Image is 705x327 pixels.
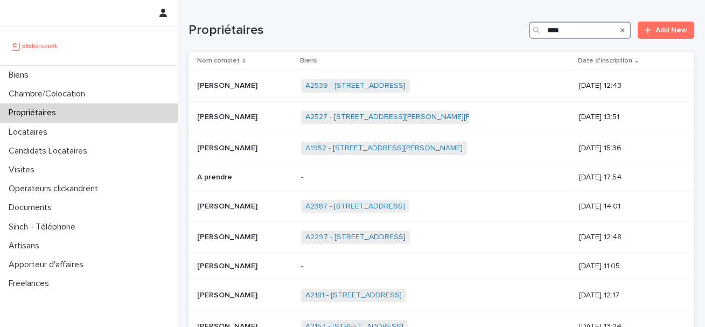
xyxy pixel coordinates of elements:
p: Chambre/Colocation [4,89,94,99]
p: [PERSON_NAME] [197,110,260,122]
tr: [PERSON_NAME][PERSON_NAME] A2387 - [STREET_ADDRESS] [DATE] 14:01 [189,191,694,222]
tr: [PERSON_NAME][PERSON_NAME] A2297 - [STREET_ADDRESS] [DATE] 12:48 [189,222,694,253]
a: A2527 - [STREET_ADDRESS][PERSON_NAME][PERSON_NAME] [305,113,522,122]
tr: [PERSON_NAME][PERSON_NAME] A1952 - [STREET_ADDRESS][PERSON_NAME] [DATE] 15:36 [189,133,694,164]
p: [DATE] 12:43 [579,81,677,91]
a: A2297 - [STREET_ADDRESS] [305,233,406,242]
a: A2387 - [STREET_ADDRESS] [305,202,405,211]
p: [PERSON_NAME] [197,231,260,242]
p: [DATE] 11:05 [579,262,677,271]
p: - [301,262,480,271]
a: A2181 - [STREET_ADDRESS] [305,291,402,300]
tr: [PERSON_NAME][PERSON_NAME] A2181 - [STREET_ADDRESS] [DATE] 12:17 [189,280,694,311]
p: [DATE] 17:54 [579,173,677,182]
p: Operateurs clickandrent [4,184,107,194]
p: A prendre [197,171,234,182]
p: Visites [4,165,43,175]
p: Date d'inscription [578,55,632,67]
p: [PERSON_NAME] [197,79,260,91]
p: [PERSON_NAME] [197,200,260,211]
tr: [PERSON_NAME][PERSON_NAME] -[DATE] 11:05 [189,253,694,280]
tr: [PERSON_NAME][PERSON_NAME] A2527 - [STREET_ADDRESS][PERSON_NAME][PERSON_NAME] [DATE] 13:51 [189,102,694,133]
p: [DATE] 15:36 [579,144,677,153]
p: - [301,173,480,182]
p: [PERSON_NAME] [197,260,260,271]
p: Documents [4,203,60,213]
p: [DATE] 14:01 [579,202,677,211]
span: Add New [655,26,687,34]
a: Add New [638,22,694,39]
p: Nom complet [197,55,240,67]
p: Locataires [4,127,56,137]
p: [DATE] 13:51 [579,113,677,122]
p: [PERSON_NAME] [197,289,260,300]
img: UCB0brd3T0yccxBKYDjQ [9,35,61,57]
input: Search [529,22,631,39]
p: Biens [4,70,37,80]
p: [DATE] 12:17 [579,291,677,300]
p: Artisans [4,241,48,251]
p: Biens [300,55,317,67]
p: Sinch - Téléphone [4,222,84,232]
tr: A prendreA prendre -[DATE] 17:54 [189,164,694,191]
p: Freelances [4,279,58,289]
p: Propriétaires [4,108,65,118]
tr: [PERSON_NAME][PERSON_NAME] A2539 - [STREET_ADDRESS] [DATE] 12:43 [189,71,694,102]
p: Apporteur d'affaires [4,260,92,270]
h1: Propriétaires [189,23,525,38]
a: A2539 - [STREET_ADDRESS] [305,81,406,91]
p: [DATE] 12:48 [579,233,677,242]
p: Candidats Locataires [4,146,96,156]
p: [PERSON_NAME] [197,142,260,153]
a: A1952 - [STREET_ADDRESS][PERSON_NAME] [305,144,463,153]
